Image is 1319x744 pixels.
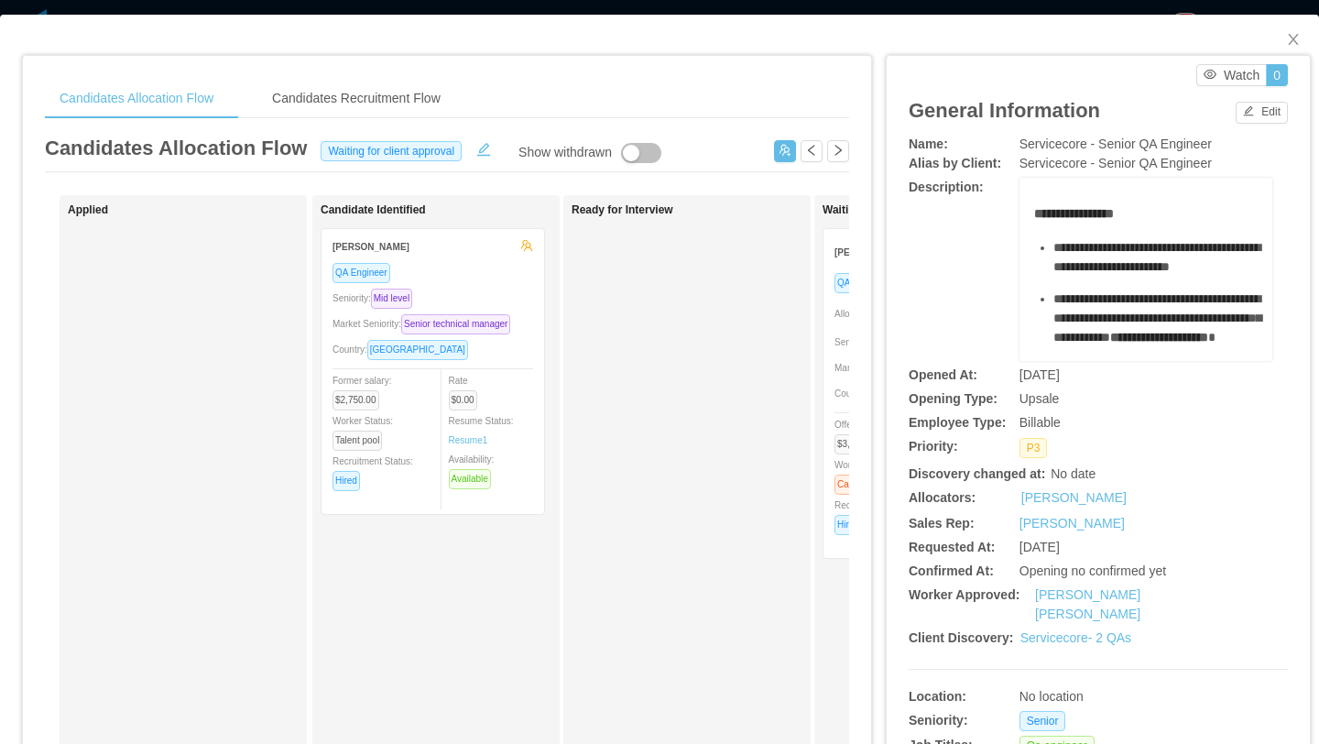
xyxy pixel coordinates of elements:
[1019,391,1060,406] span: Upsale
[774,140,796,162] button: icon: usergroup-add
[45,78,228,119] div: Candidates Allocation Flow
[518,143,612,163] div: Show withdrawn
[909,516,975,531] b: Sales Rep:
[1196,64,1267,86] button: icon: eyeWatch
[401,314,510,334] span: Senior technical manager
[332,456,413,486] span: Recruitment Status:
[834,388,977,399] span: Country:
[1019,137,1212,151] span: Servicecore - Senior QA Engineer
[449,433,488,447] a: Resume1
[834,420,888,449] span: Offer:
[520,239,533,252] span: team
[834,460,895,489] span: Worker Status:
[371,289,412,309] span: Mid level
[1019,711,1066,731] span: Senior
[1021,488,1127,508] a: [PERSON_NAME]
[834,273,892,293] span: QA Engineer
[909,415,1006,430] b: Employee Type:
[321,141,462,161] span: Waiting for client approval
[1051,466,1096,481] span: No date
[1035,587,1140,621] a: [PERSON_NAME] [PERSON_NAME]
[801,140,823,162] button: icon: left
[827,140,849,162] button: icon: right
[909,563,994,578] b: Confirmed At:
[449,390,477,410] span: $0.00
[1019,438,1048,458] span: P3
[1019,178,1272,361] div: rdw-wrapper
[332,376,391,405] span: Former salary:
[257,78,455,119] div: Candidates Recruitment Flow
[1019,156,1212,170] span: Servicecore - Senior QA Engineer
[909,391,997,406] b: Opening Type:
[1268,15,1319,66] button: Close
[834,515,864,535] span: Hiring
[909,137,948,151] b: Name:
[1236,102,1288,124] button: icon: editEdit
[1019,367,1060,382] span: [DATE]
[909,367,977,382] b: Opened At:
[332,390,379,410] span: $2,750.00
[909,689,966,704] b: Location:
[834,363,965,373] span: Market Seniority:
[909,713,968,728] b: Seniority:
[1019,563,1166,578] span: Opening no confirmed yet
[332,293,420,303] span: Seniority:
[834,247,911,257] strong: [PERSON_NAME]
[332,242,409,252] strong: [PERSON_NAME]
[909,630,1013,645] b: Client Discovery:
[909,439,958,454] b: Priority:
[909,95,1100,126] article: General Information
[332,431,382,451] span: Talent pool
[45,133,307,163] article: Candidates Allocation Flow
[332,319,518,329] span: Market Seniority:
[1019,516,1125,531] a: [PERSON_NAME]
[332,263,390,283] span: QA Engineer
[1019,540,1060,554] span: [DATE]
[909,490,976,505] b: Allocators:
[834,475,882,495] span: Candidate
[449,469,491,489] span: Available
[572,203,828,217] h1: Ready for Interview
[834,309,903,319] span: Allocation Score:
[1019,687,1209,706] div: No location
[834,500,915,530] span: Recruitment Status:
[449,454,498,484] span: Availability:
[1034,204,1259,388] div: rdw-editor
[909,156,1001,170] b: Alias by Client:
[332,416,393,445] span: Worker Status:
[332,345,475,355] span: Country:
[909,587,1019,602] b: Worker Approved:
[1019,415,1061,430] span: Billable
[332,471,360,491] span: Hired
[834,337,912,347] span: Seniority:
[449,376,485,405] span: Rate
[909,466,1045,481] b: Discovery changed at:
[823,203,1079,217] h1: Waiting for Client Approval
[321,203,577,217] h1: Candidate Identified
[909,540,995,554] b: Requested At:
[68,203,324,217] h1: Applied
[449,416,514,445] span: Resume Status:
[1266,64,1288,86] button: 0
[909,180,984,194] b: Description:
[469,138,498,157] button: icon: edit
[367,340,468,360] span: [GEOGRAPHIC_DATA]
[1286,32,1301,47] i: icon: close
[1020,630,1131,645] a: Servicecore- 2 QAs
[834,434,881,454] span: $3,680.00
